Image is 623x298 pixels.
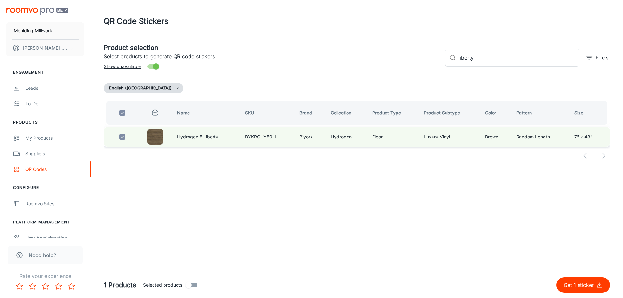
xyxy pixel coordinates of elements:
[480,127,511,147] td: Brown
[419,101,480,125] th: Product Subtype
[294,101,325,125] th: Brand
[6,8,68,15] img: Roomvo PRO Beta
[511,127,569,147] td: Random Length
[294,127,325,147] td: Biyork
[458,49,579,67] input: Search by SKU, brand, collection...
[569,127,610,147] td: 7" x 48"
[419,127,480,147] td: Luxury Vinyl
[240,127,294,147] td: BYKRCHY50LI
[325,101,367,125] th: Collection
[6,40,84,56] button: [PERSON_NAME] [PERSON_NAME]
[480,101,511,125] th: Color
[104,53,440,60] p: Select products to generate QR code stickers
[25,166,84,173] div: QR Codes
[172,101,240,125] th: Name
[23,44,68,52] p: [PERSON_NAME] [PERSON_NAME]
[104,16,168,27] h1: QR Code Stickers
[25,150,84,157] div: Suppliers
[104,63,141,70] span: Show unavailable
[240,101,294,125] th: SKU
[596,54,608,61] p: Filters
[25,85,84,92] div: Leads
[25,135,84,142] div: My Products
[104,83,183,93] button: English ([GEOGRAPHIC_DATA])
[367,127,419,147] td: Floor
[14,27,52,34] p: Moulding Millwork
[325,127,367,147] td: Hydrogen
[172,127,240,147] td: Hydrogen 5 Liberty
[104,43,440,53] h5: Product selection
[511,101,569,125] th: Pattern
[569,101,610,125] th: Size
[25,100,84,107] div: To-do
[584,53,610,63] button: filter
[367,101,419,125] th: Product Type
[6,22,84,39] button: Moulding Millwork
